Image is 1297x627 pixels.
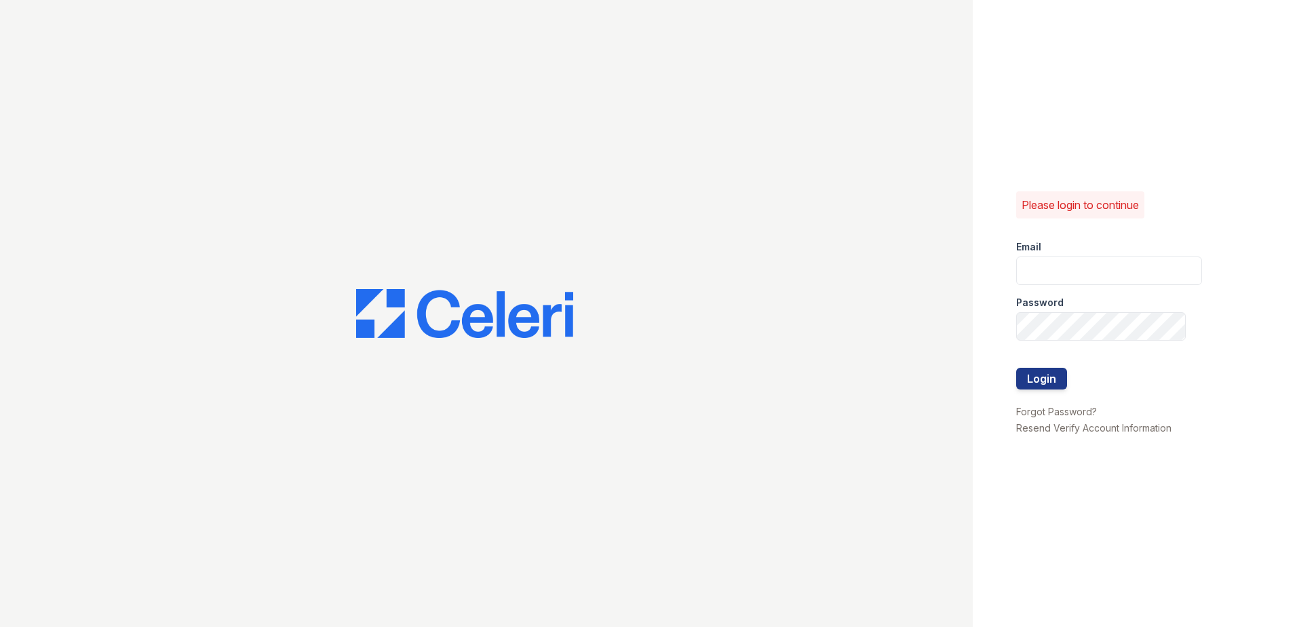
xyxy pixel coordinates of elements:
label: Email [1016,240,1041,254]
p: Please login to continue [1022,197,1139,213]
img: CE_Logo_Blue-a8612792a0a2168367f1c8372b55b34899dd931a85d93a1a3d3e32e68fde9ad4.png [356,289,573,338]
a: Forgot Password? [1016,406,1097,417]
button: Login [1016,368,1067,389]
a: Resend Verify Account Information [1016,422,1172,434]
label: Password [1016,296,1064,309]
